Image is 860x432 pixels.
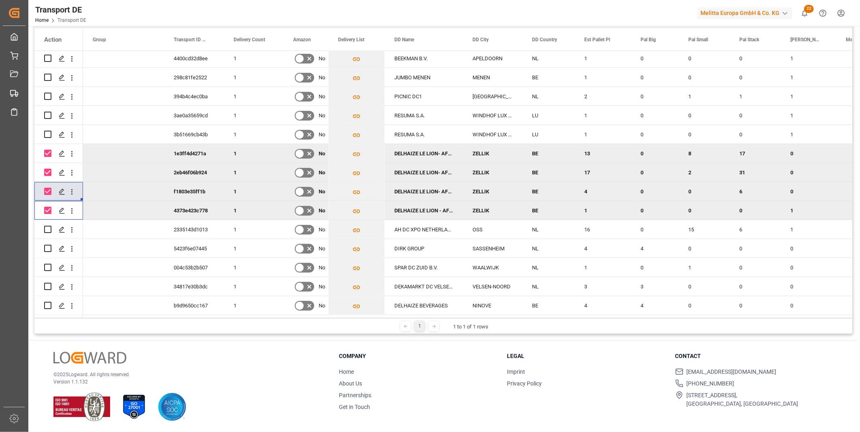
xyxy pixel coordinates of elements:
div: Press SPACE to select this row. [34,68,83,87]
div: SPAR DC ZUID B.V. [385,258,463,277]
div: Press SPACE to select this row. [34,258,83,277]
div: 0 [730,239,781,258]
div: 4 [575,296,631,315]
div: BE [522,163,575,182]
div: 1 [730,87,781,106]
div: 0 [679,49,730,68]
div: NL [522,220,575,239]
div: 394b4c4ec0ba [164,87,224,106]
span: No [319,277,325,296]
div: BE [522,182,575,201]
div: 1 [224,258,283,277]
div: ZELLIK [463,182,522,201]
div: 4 [631,296,679,315]
div: 0 [781,296,836,315]
div: LU [522,106,575,125]
div: 1 [679,87,730,106]
div: 3 [631,277,679,296]
div: 4 [575,182,631,201]
div: 0 [679,201,730,220]
div: 5423f6e07445 [164,239,224,258]
div: NL [522,49,575,68]
div: Press SPACE to select this row. [34,220,83,239]
div: 0 [730,125,781,144]
div: 4373e423c778 [164,201,224,220]
div: 1 [224,182,283,201]
div: 0 [631,125,679,144]
button: Help Center [814,4,832,22]
span: No [319,220,325,239]
div: 1 [781,87,836,106]
div: 0 [631,201,679,220]
div: 1 [415,321,425,331]
div: WINDHOF LUX ([GEOGRAPHIC_DATA]) [463,106,522,125]
a: Privacy Policy [507,380,542,387]
span: [STREET_ADDRESS], [GEOGRAPHIC_DATA], [GEOGRAPHIC_DATA] [687,391,798,408]
div: 8 [679,144,730,163]
a: Get in Touch [339,404,370,410]
span: No [319,239,325,258]
div: b9d9650cc167 [164,296,224,315]
div: 0 [679,106,730,125]
div: DEKAMARKT DC VELSEN KW [385,277,463,296]
span: Pal Small [688,37,708,42]
div: 1 [781,125,836,144]
div: 0 [631,163,679,182]
span: Transport ID Logward [174,37,207,42]
div: Melitta Europa GmbH & Co. KG [697,7,792,19]
div: Press SPACE to select this row. [34,87,83,106]
div: 3 [575,277,631,296]
h3: Company [339,352,497,360]
span: No [319,296,325,315]
div: 1 [575,125,631,144]
div: RESUMA S.A. [385,125,463,144]
div: Press SPACE to deselect this row. [34,201,83,220]
div: LU [522,125,575,144]
div: JUMBO MENEN [385,68,463,87]
div: Press SPACE to select this row. [34,296,83,315]
div: OSS [463,220,522,239]
div: 17 [730,144,781,163]
div: Action [44,36,62,43]
div: 0 [631,144,679,163]
div: NL [522,258,575,277]
div: 2eb46f06b924 [164,163,224,182]
div: 4 [631,239,679,258]
span: Pal Big [641,37,656,42]
div: 2 [575,87,631,106]
span: No [319,182,325,201]
img: ISO 9001 & ISO 14001 Certification [53,393,110,421]
a: Home [339,368,354,375]
span: Delivery List [338,37,364,42]
p: Version 1.1.132 [53,378,319,385]
div: 1 [224,68,283,87]
div: Press SPACE to deselect this row. [34,144,83,163]
div: 0 [730,277,781,296]
div: ZELLIK [463,201,522,220]
div: BE [522,144,575,163]
span: DD City [473,37,489,42]
button: show 22 new notifications [796,4,814,22]
div: 6 [730,220,781,239]
div: 6 [730,182,781,201]
div: 0 [730,201,781,220]
div: 0 [679,239,730,258]
div: 1 to 1 of 1 rows [453,323,488,331]
span: DD Country [532,37,557,42]
div: 0 [730,68,781,87]
div: DIRK GROUP [385,239,463,258]
div: DELHAIZE LE LION- AFD VOEDING [385,144,463,163]
div: 0 [631,106,679,125]
div: Press SPACE to select this row. [34,106,83,125]
div: 1 [224,220,283,239]
div: BE [522,296,575,315]
div: 0 [781,239,836,258]
div: 1 [224,239,283,258]
div: DELHAIZE LE LION- AFD VOEDING [385,163,463,182]
div: DELHAIZE LE LION - AFD HBC [385,201,463,220]
a: About Us [339,380,362,387]
div: 1 [224,87,283,106]
span: No [319,68,325,87]
div: [GEOGRAPHIC_DATA] [463,87,522,106]
div: NL [522,239,575,258]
